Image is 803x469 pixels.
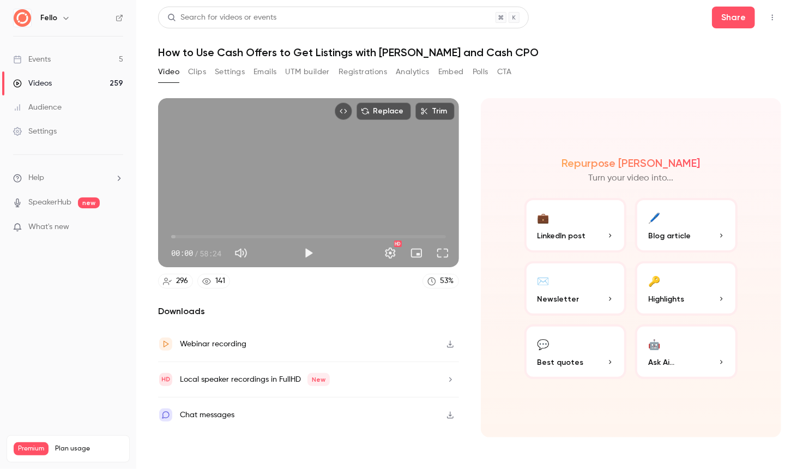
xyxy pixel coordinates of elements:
[473,63,488,81] button: Polls
[588,172,673,185] p: Turn your video into...
[158,46,781,59] h1: How to Use Cash Offers to Get Listings with [PERSON_NAME] and Cash CPO
[538,272,550,289] div: ✉️
[110,223,123,232] iframe: Noticeable Trigger
[13,78,52,89] div: Videos
[635,261,738,316] button: 🔑Highlights
[635,324,738,379] button: 🤖Ask Ai...
[171,248,221,259] div: 00:00
[14,442,49,455] span: Premium
[286,63,330,81] button: UTM builder
[197,274,230,288] a: 141
[167,12,276,23] div: Search for videos or events
[171,248,193,259] span: 00:00
[415,103,455,120] button: Trim
[180,373,330,386] div: Local speaker recordings in FullHD
[562,157,701,170] h2: Repurpose [PERSON_NAME]
[357,103,411,120] button: Replace
[406,242,427,264] button: Turn on miniplayer
[524,261,627,316] button: ✉️Newsletter
[524,324,627,379] button: 💬Best quotes
[298,242,319,264] button: Play
[648,357,674,368] span: Ask Ai...
[648,209,660,226] div: 🖊️
[253,63,276,81] button: Emails
[648,335,660,352] div: 🤖
[194,248,198,259] span: /
[422,274,459,288] a: 53%
[13,172,123,184] li: help-dropdown-opener
[28,172,44,184] span: Help
[538,335,550,352] div: 💬
[538,293,579,305] span: Newsletter
[648,230,691,242] span: Blog article
[55,444,123,453] span: Plan usage
[379,242,401,264] button: Settings
[78,197,100,208] span: new
[635,198,738,252] button: 🖊️Blog article
[200,248,221,259] span: 58:24
[13,102,62,113] div: Audience
[158,63,179,81] button: Video
[180,408,234,422] div: Chat messages
[215,63,245,81] button: Settings
[438,63,464,81] button: Embed
[538,209,550,226] div: 💼
[339,63,387,81] button: Registrations
[440,275,454,287] div: 53 %
[13,54,51,65] div: Events
[13,126,57,137] div: Settings
[40,13,57,23] h6: Fello
[158,274,193,288] a: 296
[176,275,188,287] div: 296
[335,103,352,120] button: Embed video
[524,198,627,252] button: 💼LinkedIn post
[158,305,459,318] h2: Downloads
[432,242,454,264] button: Full screen
[188,63,206,81] button: Clips
[215,275,225,287] div: 141
[497,63,512,81] button: CTA
[14,9,31,27] img: Fello
[648,272,660,289] div: 🔑
[538,357,584,368] span: Best quotes
[712,7,755,28] button: Share
[28,221,69,233] span: What's new
[230,242,252,264] button: Mute
[648,293,684,305] span: Highlights
[307,373,330,386] span: New
[28,197,71,208] a: SpeakerHub
[764,9,781,26] button: Top Bar Actions
[396,63,430,81] button: Analytics
[538,230,586,242] span: LinkedIn post
[394,240,402,247] div: HD
[180,338,246,351] div: Webinar recording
